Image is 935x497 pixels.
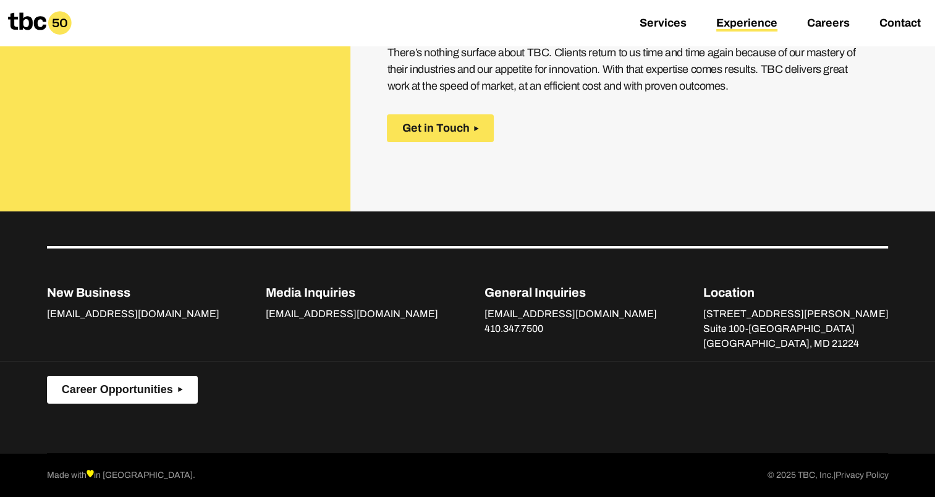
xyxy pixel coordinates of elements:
span: Career Opportunities [62,383,173,396]
p: General Inquiries [484,283,657,302]
p: © 2025 TBC, Inc. [767,468,888,483]
p: Suite 100-[GEOGRAPHIC_DATA] [703,321,888,336]
span: | [833,470,835,479]
p: Location [703,283,888,302]
a: [EMAIL_ADDRESS][DOMAIN_NAME] [266,308,438,322]
p: Made with in [GEOGRAPHIC_DATA]. [47,468,195,483]
a: Careers [807,17,850,32]
a: 410.347.7500 [484,323,543,337]
a: Contact [879,17,921,32]
p: New Business [47,283,219,302]
a: Privacy Policy [835,468,888,483]
a: [EMAIL_ADDRESS][DOMAIN_NAME] [47,308,219,322]
p: [GEOGRAPHIC_DATA], MD 21224 [703,336,888,351]
button: Get in Touch [387,114,494,142]
button: Career Opportunities [47,376,198,404]
span: Get in Touch [402,122,469,135]
p: There’s nothing surface about TBC. Clients return to us time and time again because of our master... [387,45,861,95]
p: [STREET_ADDRESS][PERSON_NAME] [703,307,888,321]
a: [EMAIL_ADDRESS][DOMAIN_NAME] [484,308,657,322]
a: Services [640,17,687,32]
a: Experience [716,17,777,32]
p: Media Inquiries [266,283,438,302]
